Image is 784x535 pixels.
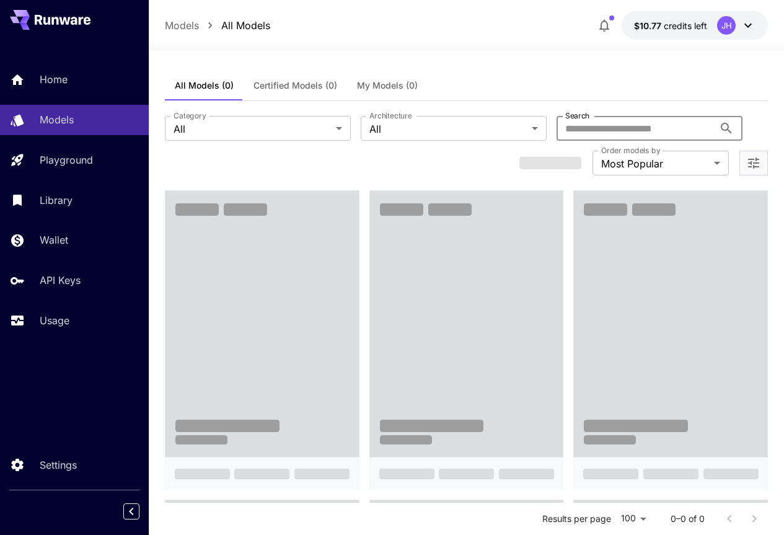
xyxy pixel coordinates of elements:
[174,122,331,136] span: All
[221,18,270,33] a: All Models
[40,458,77,472] p: Settings
[622,11,768,40] button: $10.7654JH
[40,72,68,87] p: Home
[174,110,206,121] label: Category
[40,313,69,328] p: Usage
[634,20,664,31] span: $10.77
[746,156,761,171] button: Open more filters
[40,273,81,288] p: API Keys
[123,503,139,520] button: Collapse sidebar
[565,110,589,121] label: Search
[40,193,73,208] p: Library
[664,20,707,31] span: credits left
[357,80,418,91] span: My Models (0)
[165,18,199,33] a: Models
[369,122,527,136] span: All
[40,232,68,247] p: Wallet
[253,80,337,91] span: Certified Models (0)
[40,153,93,167] p: Playground
[634,19,707,32] div: $10.7654
[175,80,234,91] span: All Models (0)
[601,145,660,156] label: Order models by
[133,500,149,523] div: Collapse sidebar
[601,156,709,171] span: Most Popular
[717,16,736,35] div: JH
[671,513,705,525] p: 0–0 of 0
[616,510,651,528] div: 100
[165,18,270,33] nav: breadcrumb
[369,110,412,121] label: Architecture
[40,112,74,127] p: Models
[542,513,611,525] p: Results per page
